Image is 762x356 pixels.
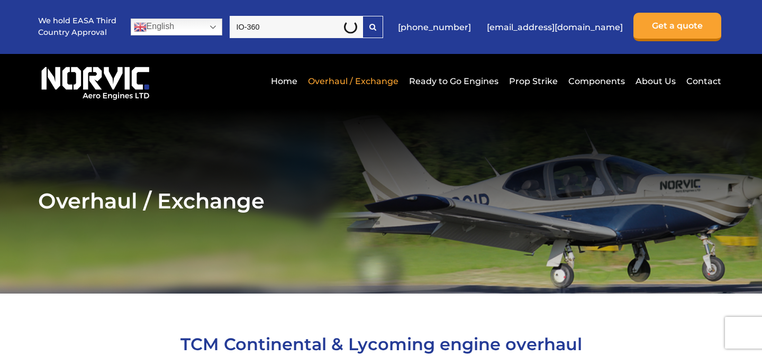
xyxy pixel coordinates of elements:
h2: Overhaul / Exchange [38,188,724,214]
img: en [134,21,147,33]
a: Overhaul / Exchange [305,68,401,94]
input: Search by engine model… [230,16,362,38]
a: Get a quote [633,13,721,41]
a: Contact [684,68,721,94]
img: Norvic Aero Engines logo [38,62,152,101]
a: Components [566,68,628,94]
a: Ready to Go Engines [406,68,501,94]
a: Prop Strike [506,68,560,94]
p: We hold EASA Third Country Approval [38,15,117,38]
a: [EMAIL_ADDRESS][DOMAIN_NAME] [482,14,628,40]
a: [PHONE_NUMBER] [393,14,476,40]
a: About Us [633,68,678,94]
a: Home [268,68,300,94]
a: English [131,19,222,35]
